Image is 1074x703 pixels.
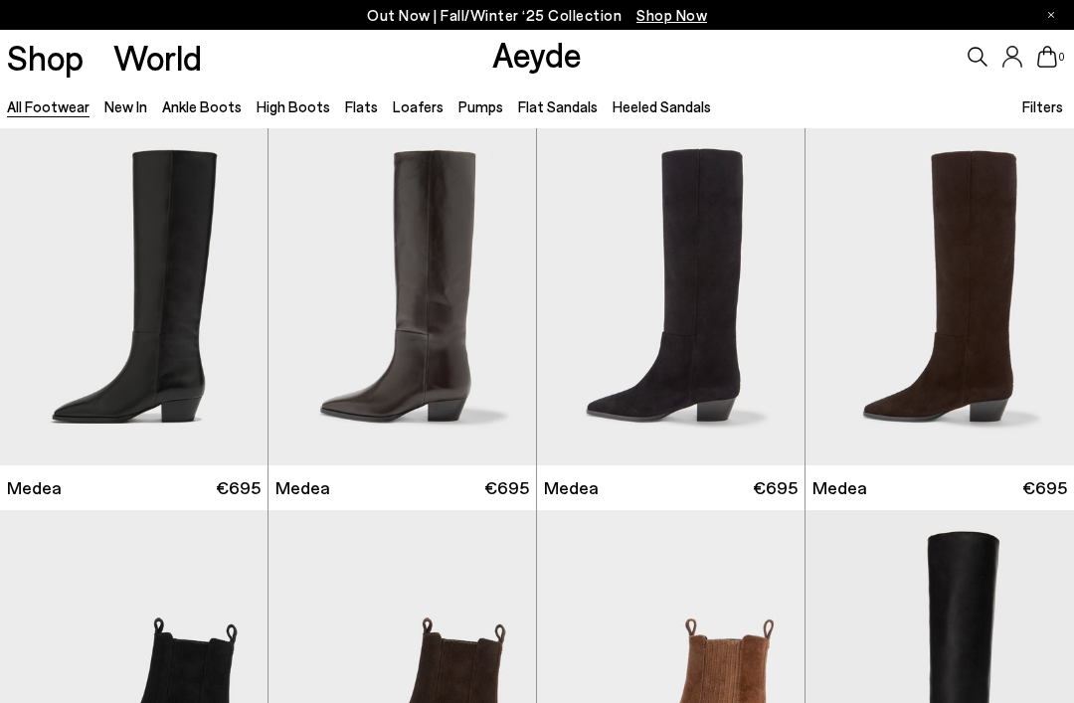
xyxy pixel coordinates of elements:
a: Flat Sandals [518,97,598,115]
a: Pumps [458,97,503,115]
a: Loafers [393,97,444,115]
a: World [113,40,202,75]
span: Navigate to /collections/new-in [636,6,707,24]
a: High Boots [257,97,330,115]
span: €695 [1022,475,1067,500]
span: Medea [7,475,62,500]
span: Medea [275,475,330,500]
a: Shop [7,40,84,75]
a: Flats [345,97,378,115]
a: Medea €695 [805,465,1074,510]
a: 0 [1037,46,1057,68]
span: €695 [216,475,261,500]
a: Aeyde [492,33,582,75]
p: Out Now | Fall/Winter ‘25 Collection [367,3,707,28]
img: Medea Suede Knee-High Boots [805,128,1074,465]
a: Ankle Boots [162,97,242,115]
a: Medea €695 [537,465,805,510]
a: New In [104,97,147,115]
span: €695 [484,475,529,500]
span: Medea [544,475,599,500]
span: Medea [812,475,867,500]
img: Medea Knee-High Boots [268,128,536,465]
a: All Footwear [7,97,89,115]
span: 0 [1057,52,1067,63]
span: Filters [1022,97,1063,115]
span: €695 [753,475,798,500]
img: Medea Suede Knee-High Boots [537,128,805,465]
a: Heeled Sandals [613,97,711,115]
a: Medea €695 [268,465,536,510]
